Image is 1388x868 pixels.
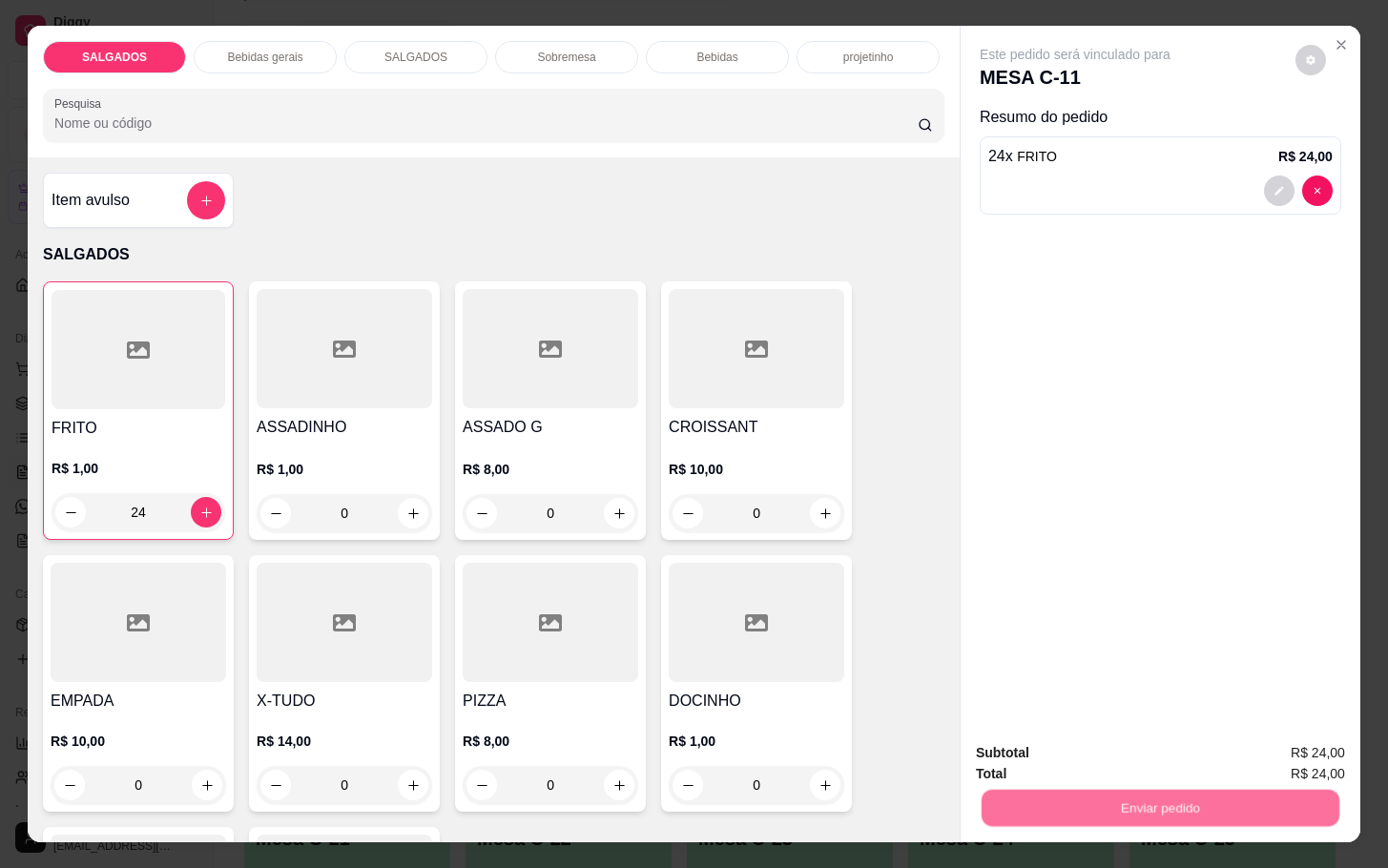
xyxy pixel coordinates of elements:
[51,732,226,751] p: R$ 10,00
[988,145,1057,168] p: 24 x
[604,770,634,800] button: increase-product-quantity
[696,50,737,65] p: Bebidas
[982,789,1339,826] button: Enviar pedido
[669,690,844,713] h4: DOCINHO
[466,498,497,528] button: decrease-product-quantity
[43,243,944,266] p: SALGADOS
[669,460,844,479] p: R$ 10,00
[463,416,638,439] h4: ASSADO G
[227,50,302,65] p: Bebidas gerais
[52,459,225,478] p: R$ 1,00
[843,50,894,65] p: projetinho
[260,498,291,528] button: decrease-product-quantity
[260,770,291,800] button: decrease-product-quantity
[669,416,844,439] h4: CROISSANT
[257,732,432,751] p: R$ 14,00
[52,417,225,440] h4: FRITO
[463,690,638,713] h4: PIZZA
[51,690,226,713] h4: EMPADA
[192,770,222,800] button: increase-product-quantity
[980,64,1170,91] p: MESA C-11
[54,770,85,800] button: decrease-product-quantity
[52,189,130,212] h4: Item avulso
[673,770,703,800] button: decrease-product-quantity
[604,498,634,528] button: increase-product-quantity
[1302,176,1333,206] button: decrease-product-quantity
[980,45,1170,64] p: Este pedido será vinculado para
[398,498,428,528] button: increase-product-quantity
[1326,30,1357,60] button: Close
[398,770,428,800] button: increase-product-quantity
[537,50,595,65] p: Sobremesa
[1264,176,1295,206] button: decrease-product-quantity
[673,498,703,528] button: decrease-product-quantity
[187,181,225,219] button: add-separate-item
[810,770,840,800] button: increase-product-quantity
[976,766,1006,781] strong: Total
[463,732,638,751] p: R$ 8,00
[1291,763,1345,784] span: R$ 24,00
[257,416,432,439] h4: ASSADINHO
[463,460,638,479] p: R$ 8,00
[1295,45,1326,75] button: decrease-product-quantity
[54,95,108,112] label: Pesquisa
[980,106,1341,129] p: Resumo do pedido
[82,50,147,65] p: SALGADOS
[669,732,844,751] p: R$ 1,00
[191,497,221,527] button: increase-product-quantity
[257,690,432,713] h4: X-TUDO
[466,770,497,800] button: decrease-product-quantity
[55,497,86,527] button: decrease-product-quantity
[384,50,447,65] p: SALGADOS
[810,498,840,528] button: increase-product-quantity
[257,460,432,479] p: R$ 1,00
[54,114,918,133] input: Pesquisa
[1017,149,1057,164] span: FRITO
[1278,147,1333,166] p: R$ 24,00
